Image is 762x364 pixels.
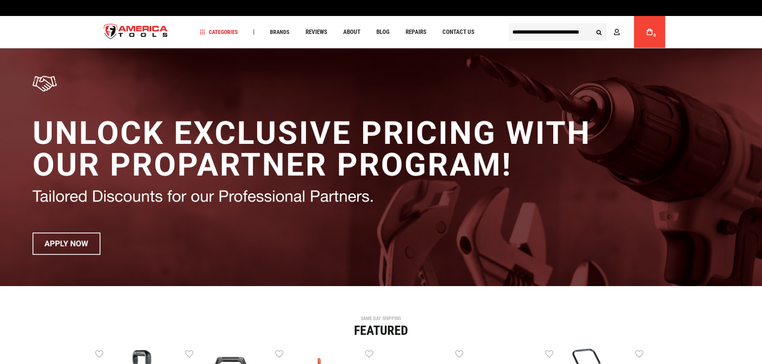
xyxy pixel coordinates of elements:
[654,33,656,38] span: 0
[97,17,175,47] a: store logo
[373,27,393,38] a: Blog
[442,29,474,35] span: Contact Us
[270,29,290,35] span: Brands
[592,24,607,40] button: Search
[95,316,667,321] div: SAME DAY SHIPPING
[95,324,667,337] div: Featured
[196,27,242,38] a: Categories
[266,27,293,38] a: Brands
[642,16,657,48] a: 0
[200,29,238,35] span: Categories
[302,27,331,38] a: Reviews
[439,27,478,38] a: Contact Us
[406,29,426,35] span: Repairs
[376,29,390,35] span: Blog
[340,27,364,38] a: About
[402,27,430,38] a: Repairs
[343,29,360,35] span: About
[306,29,327,35] span: Reviews
[97,17,175,47] img: America Tools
